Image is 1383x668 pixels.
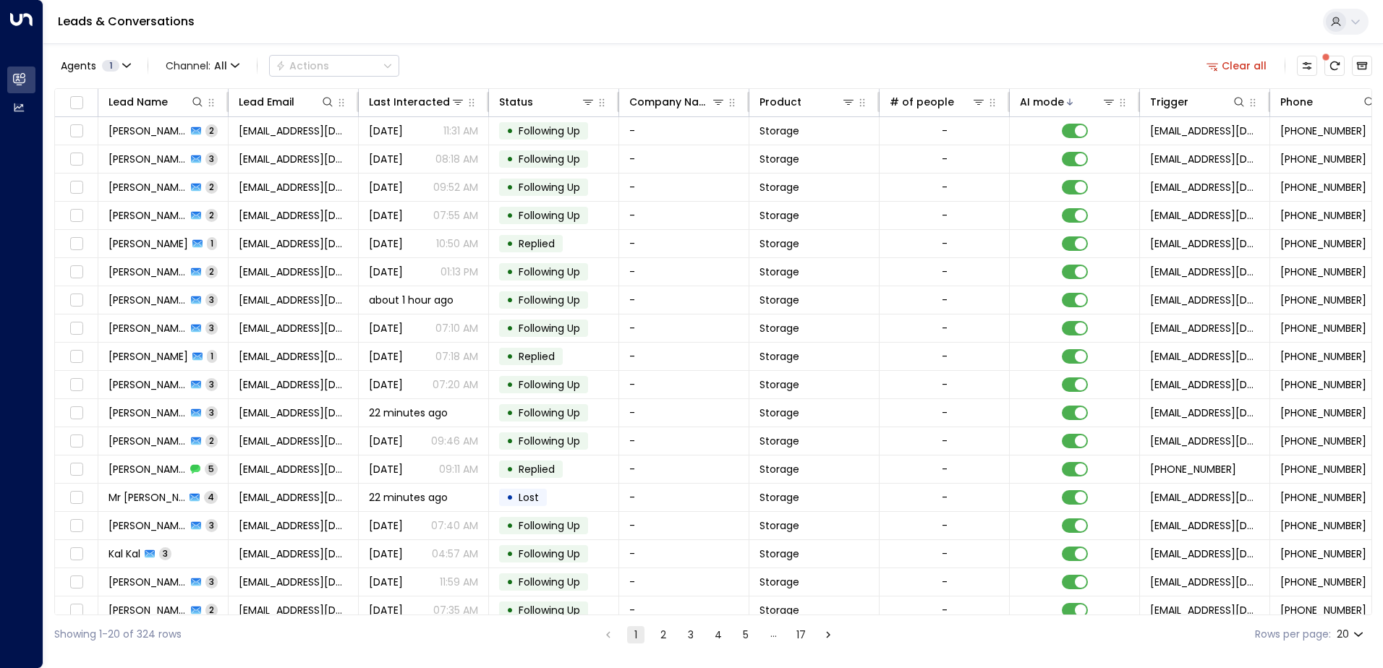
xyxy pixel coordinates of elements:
[519,377,580,392] span: Following Up
[1150,236,1259,251] span: leads@space-station.co.uk
[160,56,245,76] span: Channel:
[108,377,187,392] span: Vivien Cantu
[759,293,799,307] span: Storage
[369,377,403,392] span: Sep 14, 2025
[108,406,187,420] span: Alison Gregory
[239,406,348,420] span: bravest_datives_9r@icloud.com
[214,60,227,72] span: All
[433,377,478,392] p: 07:20 AM
[239,490,348,505] span: saf1048@hotmail.com
[1150,462,1236,476] span: +447966708533
[1150,208,1259,223] span: leads@space-station.co.uk
[369,124,403,138] span: Sep 15, 2025
[519,434,580,448] span: Following Up
[207,350,217,362] span: 1
[619,202,749,229] td: -
[239,547,348,561] span: nickless3761@gmail.com
[67,376,85,394] span: Toggle select row
[239,434,348,448] span: kingrizi110@icloud.com
[239,518,348,533] span: mred1966@gmail.com
[759,490,799,505] span: Storage
[108,93,205,111] div: Lead Name
[759,377,799,392] span: Storage
[432,547,478,561] p: 04:57 AM
[1280,462,1366,476] span: +447966708533
[443,124,478,138] p: 11:31 AM
[759,603,799,617] span: Storage
[1255,627,1331,642] label: Rows per page:
[619,258,749,286] td: -
[369,462,403,476] span: Sep 04, 2025
[369,236,403,251] span: Yesterday
[431,434,478,448] p: 09:46 AM
[619,343,749,370] td: -
[205,153,218,165] span: 3
[369,293,454,307] span: about 1 hour ago
[942,180,948,194] div: -
[108,236,188,251] span: WEIYU Deng
[629,93,711,111] div: Company Name
[619,484,749,511] td: -
[1280,208,1366,223] span: +447966708533
[1280,490,1366,505] span: +447836640248
[759,180,799,194] span: Storage
[67,263,85,281] span: Toggle select row
[619,117,749,145] td: -
[1280,124,1366,138] span: +447917453030
[1280,93,1376,111] div: Phone
[759,434,799,448] span: Storage
[108,434,187,448] span: Rizwan Shahzad
[67,545,85,563] span: Toggle select row
[369,93,465,111] div: Last Interacted
[506,570,514,594] div: •
[1280,575,1366,589] span: +447835118181
[506,513,514,538] div: •
[1150,180,1259,194] span: leads@space-station.co.uk
[506,119,514,143] div: •
[369,434,403,448] span: Aug 14, 2025
[619,427,749,455] td: -
[67,320,85,338] span: Toggle select row
[619,568,749,596] td: -
[506,457,514,481] div: •
[205,124,218,137] span: 2
[207,237,217,249] span: 1
[433,208,478,223] p: 07:55 AM
[269,55,399,77] div: Button group with a nested menu
[239,236,348,251] span: daidaililaoba@gmail.com
[239,377,348,392] span: naxuro@gmail.com
[519,152,580,166] span: Following Up
[506,541,514,566] div: •
[1201,56,1273,76] button: Clear all
[276,59,329,72] div: Actions
[519,462,555,476] span: Replied
[1337,624,1366,645] div: 20
[435,349,478,364] p: 07:18 AM
[759,406,799,420] span: Storage
[67,179,85,197] span: Toggle select row
[759,208,799,223] span: Storage
[1150,265,1259,279] span: leads@space-station.co.uk
[67,432,85,450] span: Toggle select row
[942,208,948,223] div: -
[1020,93,1116,111] div: AI mode
[737,626,754,643] button: Go to page 5
[239,321,348,335] span: stephbates1982@live.co.uk
[1280,406,1366,420] span: +447762207739
[619,540,749,568] td: -
[67,122,85,140] span: Toggle select row
[682,626,699,643] button: Go to page 3
[108,575,187,589] span: Sarah Currington
[629,93,725,111] div: Company Name
[506,344,514,369] div: •
[239,575,348,589] span: sarahbarr1983@hotmail.com
[506,175,514,200] div: •
[619,230,749,257] td: -
[369,208,403,223] span: Sep 03, 2025
[942,518,948,533] div: -
[1297,56,1317,76] button: Customize
[205,265,218,278] span: 2
[108,547,140,561] span: Kal Kal
[67,461,85,479] span: Toggle select row
[205,434,218,447] span: 2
